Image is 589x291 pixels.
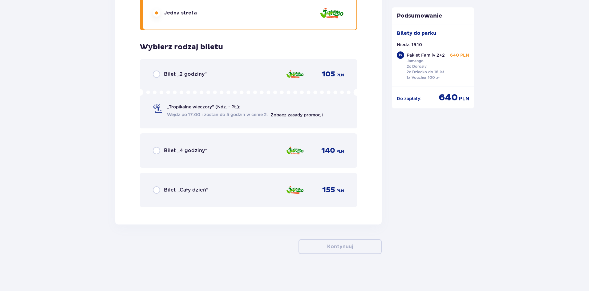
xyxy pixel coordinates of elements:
[299,239,382,254] button: Kontynuuj
[392,12,474,20] p: Podsumowanie
[270,112,323,117] a: Zobacz zasady promocji
[286,184,304,196] img: zone logo
[164,71,207,78] p: Bilet „2 godziny”
[407,52,445,58] p: Pakiet Family 2+2
[167,104,240,110] p: „Tropikalne wieczory" (Ndz. - Pt.):
[140,42,223,52] p: Wybierz rodzaj biletu
[397,95,421,102] p: Do zapłaty :
[286,144,304,157] img: zone logo
[167,111,268,118] span: Wejdź po 17:00 i zostań do 5 godzin w cenie 2.
[407,64,444,80] p: 2x Dorosły 2x Dziecko do 16 lat 1x Voucher 100 zł
[336,188,344,194] p: PLN
[164,10,197,16] p: Jedna strefa
[321,146,335,155] p: 140
[450,52,469,58] p: 640 PLN
[322,185,335,195] p: 155
[164,187,208,193] p: Bilet „Cały dzień”
[397,51,404,59] div: 1 x
[327,243,353,250] p: Kontynuuj
[397,30,437,37] p: Bilety do parku
[319,4,344,22] img: zone logo
[286,68,304,81] img: zone logo
[397,42,422,48] p: Niedz. 19.10
[407,58,424,64] p: Jamango
[439,92,458,103] p: 640
[322,70,335,79] p: 105
[336,72,344,78] p: PLN
[164,147,207,154] p: Bilet „4 godziny”
[336,149,344,154] p: PLN
[459,95,469,102] p: PLN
